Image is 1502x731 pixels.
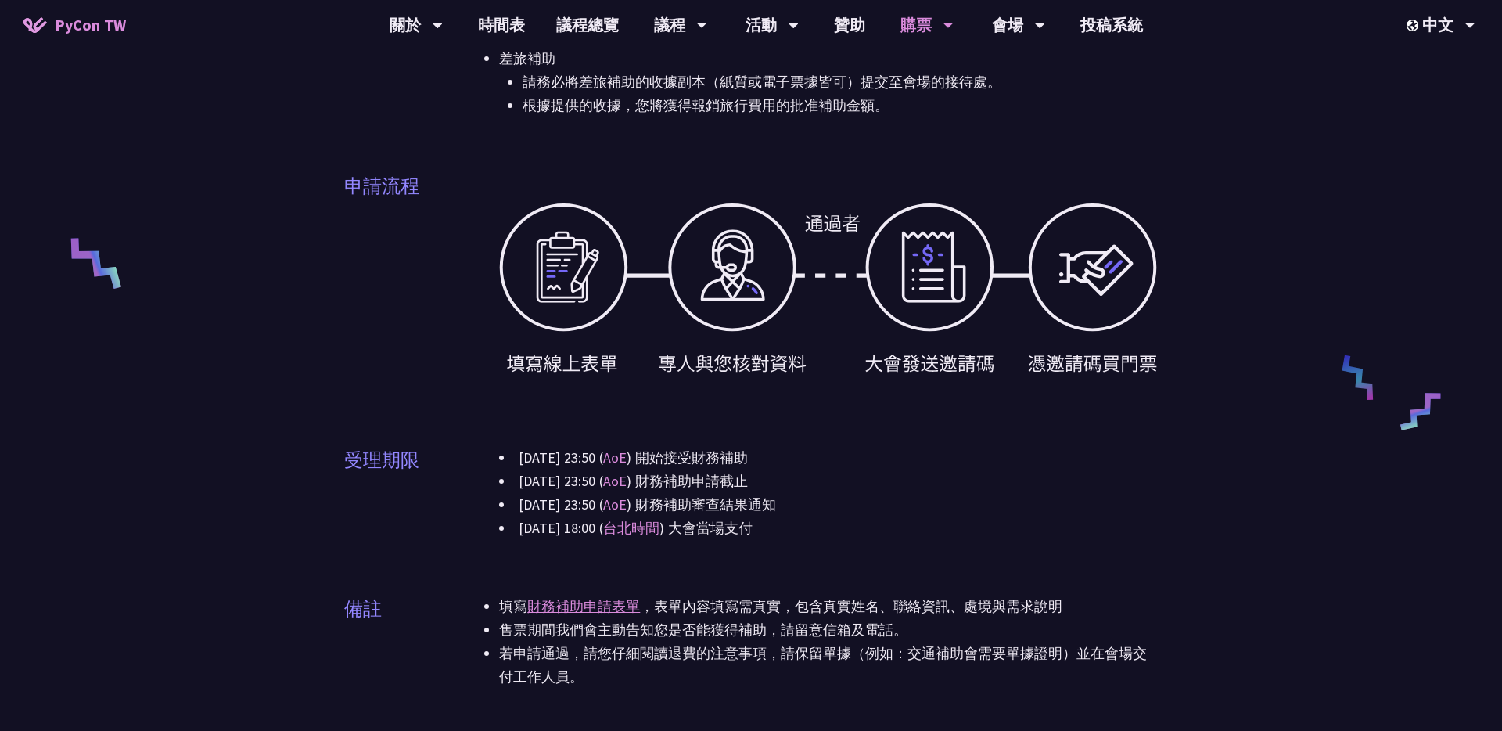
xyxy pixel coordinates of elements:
[603,495,627,513] a: AoE
[499,470,1158,493] li: [DATE] 23:50 ( ) 財務補助申請截止
[603,448,627,466] a: AoE
[8,5,142,45] a: PyCon TW
[344,172,419,200] p: 申請流程
[344,446,419,474] p: 受理期限
[344,595,382,623] p: 備註
[499,446,1158,470] li: [DATE] 23:50 ( ) 開始接受財務補助
[527,597,640,615] a: 財務補助申請表單
[499,493,1158,517] li: [DATE] 23:50 ( ) 財務補助審查結果通知
[23,17,47,33] img: Home icon of PyCon TW 2025
[55,13,126,37] span: PyCon TW
[523,70,1158,94] li: 請務必將差旅補助的收據副本（紙質或電子票據皆可）提交至會場的接待處。
[499,642,1158,689] li: 若申請通過，請您仔細閱讀退費的注意事項，請保留單據（例如：交通補助會需要單據證明）並在會場交付工作人員。
[603,472,627,490] a: AoE
[499,47,1158,117] li: 差旅補助
[499,595,1158,618] li: 填寫 ，表單內容填寫需真實，包含真實姓名、聯絡資訊、處境與需求說明
[499,618,1158,642] li: 售票期間我們會主動告知您是否能獲得補助，請留意信箱及電話。
[499,517,1158,540] li: [DATE] 18:00 ( ) 大會當場支付
[603,519,659,537] a: 台北時間
[523,94,1158,117] li: 根據提供的收據，您將獲得報銷旅行費用的批准補助金額。
[1407,20,1422,31] img: Locale Icon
